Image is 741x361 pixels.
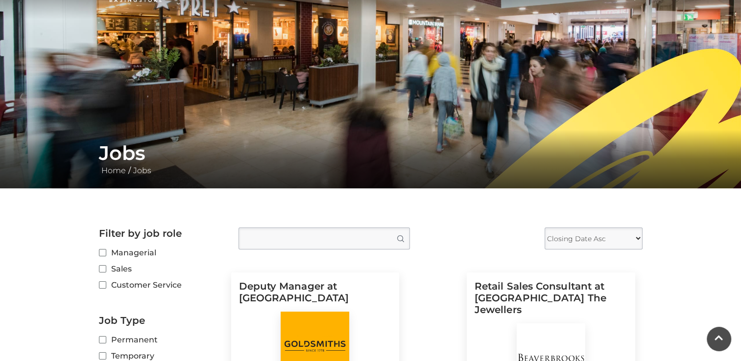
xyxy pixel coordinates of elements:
[99,334,224,346] label: Permanent
[92,141,650,177] div: /
[239,280,392,312] h5: Deputy Manager at [GEOGRAPHIC_DATA]
[99,227,224,239] h2: Filter by job role
[475,280,627,323] h5: Retail Sales Consultant at [GEOGRAPHIC_DATA] The Jewellers
[99,166,128,175] a: Home
[131,166,154,175] a: Jobs
[99,279,224,291] label: Customer Service
[99,247,224,259] label: Managerial
[99,315,224,326] h2: Job Type
[99,263,224,275] label: Sales
[99,141,643,165] h1: Jobs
